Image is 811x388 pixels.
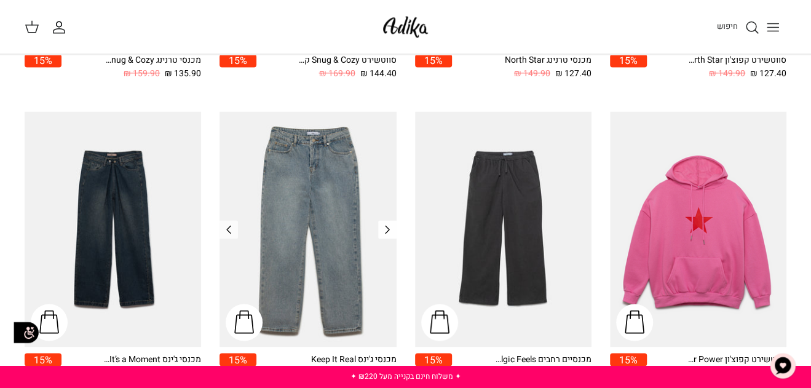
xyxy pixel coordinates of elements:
a: 15% [220,54,256,81]
a: מכנסי ג'ינס Keep It Real 169.90 ₪ 199.90 ₪ [256,353,396,379]
img: Adika IL [379,12,432,41]
span: 15% [610,54,647,67]
a: מכנסי ג'ינס Keep It Real [220,111,396,347]
div: מכנסי טרנינג North Star [493,54,591,67]
a: 15% [610,54,647,81]
a: ✦ משלוח חינם בקנייה מעל ₪220 ✦ [350,371,461,382]
div: סווטשירט קפוצ'ון Star Power אוברסייז [688,353,786,366]
span: 15% [610,353,647,366]
span: חיפוש [717,20,738,32]
a: מכנסיים רחבים Nostalgic Feels קורדרוי 144.40 ₪ 169.90 ₪ [452,353,591,379]
span: 15% [25,54,61,67]
span: 159.90 ₪ [124,67,160,81]
span: 144.40 ₪ [360,67,397,81]
a: מכנסי ג'ינס It’s a Moment גזרה רחבה | BAGGY [25,111,201,347]
a: 15% [415,54,452,81]
div: מכנסיים רחבים Nostalgic Feels קורדרוי [493,353,591,366]
a: סווטשירט קפוצ'ון North Star אוברסייז 127.40 ₪ 149.90 ₪ [647,54,786,81]
span: 15% [415,353,452,366]
div: מכנסי ג'ינס It’s a Moment גזרה רחבה | BAGGY [103,353,201,366]
a: סווטשירט קפוצ'ון Star Power אוברסייז 127.40 ₪ 149.90 ₪ [647,353,786,379]
a: מכנסי טרנינג North Star 127.40 ₪ 149.90 ₪ [452,54,591,81]
a: Previous [220,220,238,239]
a: מכנסי טרנינג Snug & Cozy גזרה משוחררת 135.90 ₪ 159.90 ₪ [61,54,201,81]
button: Toggle menu [759,14,786,41]
div: מכנסי טרנינג Snug & Cozy גזרה משוחררת [103,54,201,67]
span: 127.40 ₪ [555,67,591,81]
span: 149.90 ₪ [514,67,550,81]
a: מכנסי ג'ינס It’s a Moment גזרה רחבה | BAGGY 195.40 ₪ 229.90 ₪ [61,353,201,379]
a: 15% [415,353,452,379]
span: 15% [25,353,61,366]
a: 15% [610,353,647,379]
button: צ'אט [764,347,801,384]
span: 127.40 ₪ [750,67,786,81]
span: 15% [220,54,256,67]
a: 15% [220,353,256,379]
a: Previous [378,220,397,239]
span: 135.90 ₪ [165,67,201,81]
a: חיפוש [717,20,759,34]
a: סווטשירט קפוצ'ון Star Power אוברסייז [610,111,786,347]
a: 15% [25,353,61,379]
a: 15% [25,54,61,81]
img: accessibility_icon02.svg [9,315,43,349]
div: סווטשירט Snug & Cozy קרופ [298,54,397,67]
span: 169.90 ₪ [319,67,355,81]
span: 15% [220,353,256,366]
a: סווטשירט Snug & Cozy קרופ 144.40 ₪ 169.90 ₪ [256,54,396,81]
div: סווטשירט קפוצ'ון North Star אוברסייז [688,54,786,67]
div: מכנסי ג'ינס Keep It Real [298,353,397,366]
span: 149.90 ₪ [709,67,745,81]
span: 15% [415,54,452,67]
a: החשבון שלי [52,20,71,34]
a: מכנסיים רחבים Nostalgic Feels קורדרוי [415,111,591,347]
